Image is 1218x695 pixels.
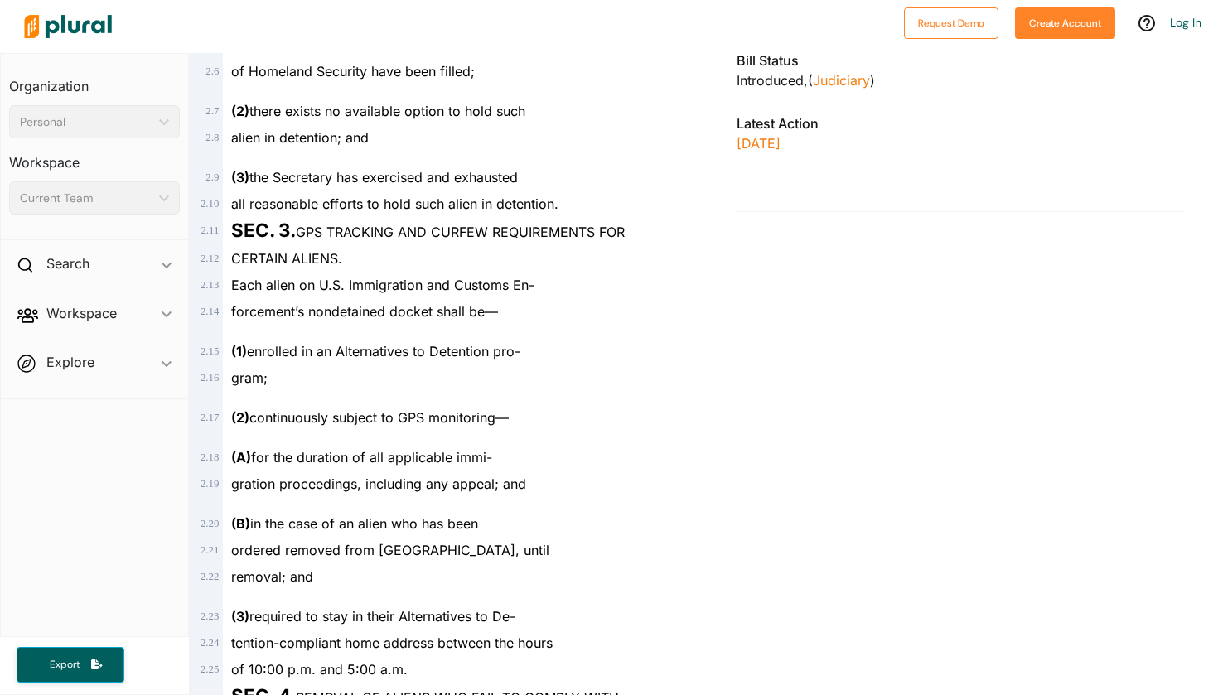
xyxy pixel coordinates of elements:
[201,664,219,675] span: 2 . 25
[201,345,219,357] span: 2 . 15
[201,478,219,490] span: 2 . 19
[813,72,870,89] a: Judiciary
[231,343,247,360] strong: (1)
[231,409,509,426] span: continuously subject to GPS monitoring—
[231,515,250,532] strong: (B)
[737,133,1185,153] p: [DATE]
[737,51,1185,70] h3: Bill Status
[231,449,492,466] span: for the duration of all applicable immi-
[205,105,219,117] span: 2 . 7
[231,515,478,532] span: in the case of an alien who has been
[737,70,1185,90] div: Introduced , ( )
[231,635,553,651] span: tention-compliant home address between the hours
[201,611,219,622] span: 2 . 23
[201,451,219,463] span: 2 . 18
[737,113,1185,133] h3: Latest Action
[201,372,219,384] span: 2 . 16
[20,190,152,207] div: Current Team
[9,138,180,175] h3: Workspace
[231,568,313,585] span: removal; and
[231,129,369,146] span: alien in detention; and
[201,253,219,264] span: 2 . 12
[231,224,625,240] span: GPS TRACKING AND CURFEW REQUIREMENTS FOR
[205,171,219,183] span: 2 . 9
[17,647,124,683] button: Export
[201,544,219,556] span: 2 . 21
[231,343,520,360] span: enrolled in an Alternatives to Detention pro-
[1015,13,1115,31] a: Create Account
[1170,15,1201,30] a: Log In
[231,63,475,80] span: of Homeland Security have been filled;
[201,224,219,236] span: 2 . 11
[231,409,249,426] strong: (2)
[231,103,525,119] span: there exists no available option to hold such
[205,132,219,143] span: 2 . 8
[9,62,180,99] h3: Organization
[231,661,408,678] span: of 10:00 p.m. and 5:00 a.m.
[231,250,342,267] span: CERTAIN ALIENS.
[231,449,251,466] strong: (A)
[231,369,268,386] span: gram;
[231,103,249,119] strong: (2)
[231,475,526,492] span: gration proceedings, including any appeal; and
[20,113,152,131] div: Personal
[231,303,498,320] span: forcement’s nondetained docket shall be—
[205,65,219,77] span: 2 . 6
[904,7,998,39] button: Request Demo
[46,254,89,273] h2: Search
[201,518,219,529] span: 2 . 20
[231,169,249,186] strong: (3)
[231,277,534,293] span: Each alien on U.S. Immigration and Customs En-
[231,169,518,186] span: the Secretary has exercised and exhausted
[231,195,558,212] span: all reasonable efforts to hold such alien in detention.
[201,198,219,210] span: 2 . 10
[201,412,219,423] span: 2 . 17
[201,306,219,317] span: 2 . 14
[201,279,219,291] span: 2 . 13
[1015,7,1115,39] button: Create Account
[231,542,549,558] span: ordered removed from [GEOGRAPHIC_DATA], until
[231,608,515,625] span: required to stay in their Alternatives to De-
[231,608,249,625] strong: (3)
[201,571,219,582] span: 2 . 22
[904,13,998,31] a: Request Demo
[201,637,219,649] span: 2 . 24
[38,658,91,672] span: Export
[231,219,296,241] strong: SEC. 3.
